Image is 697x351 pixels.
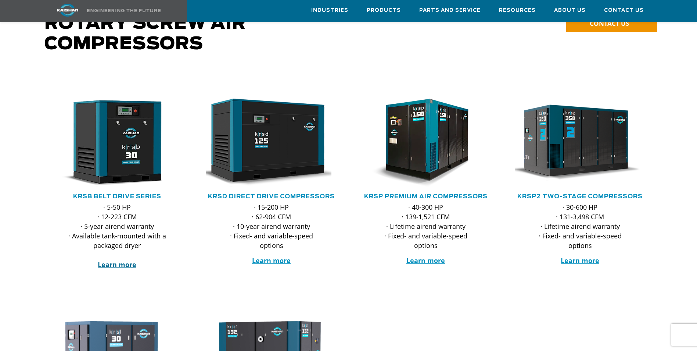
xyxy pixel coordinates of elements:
[529,202,631,250] p: · 30-600 HP · 131-3,498 CFM · Lifetime airend warranty · Fixed- and variable-speed options
[604,0,644,20] a: Contact Us
[364,194,488,199] a: KRSP Premium Air Compressors
[419,6,481,15] span: Parts and Service
[311,0,348,20] a: Industries
[554,0,586,20] a: About Us
[515,99,646,187] div: krsp350
[252,256,291,265] a: Learn more
[406,256,445,265] a: Learn more
[499,0,536,20] a: Resources
[375,202,477,250] p: · 40-300 HP · 139-1,521 CFM · Lifetime airend warranty · Fixed- and variable-speed options
[566,15,657,32] a: CONTACT US
[201,99,331,187] img: krsd125
[311,6,348,15] span: Industries
[46,99,177,187] img: krsb30
[604,6,644,15] span: Contact Us
[509,99,640,187] img: krsp350
[367,6,401,15] span: Products
[208,194,335,199] a: KRSD Direct Drive Compressors
[517,194,643,199] a: KRSP2 Two-Stage Compressors
[206,99,337,187] div: krsd125
[367,0,401,20] a: Products
[52,99,183,187] div: krsb30
[40,4,95,17] img: kaishan logo
[87,9,161,12] img: Engineering the future
[554,6,586,15] span: About Us
[561,256,599,265] a: Learn more
[67,202,168,269] p: · 5-50 HP · 12-223 CFM · 5-year airend warranty · Available tank-mounted with a packaged dryer
[360,99,491,187] div: krsp150
[221,202,322,250] p: · 15-200 HP · 62-904 CFM · 10-year airend warranty · Fixed- and variable-speed options
[590,19,629,28] span: CONTACT US
[73,194,161,199] a: KRSB Belt Drive Series
[419,0,481,20] a: Parts and Service
[98,260,136,269] a: Learn more
[355,99,486,187] img: krsp150
[499,6,536,15] span: Resources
